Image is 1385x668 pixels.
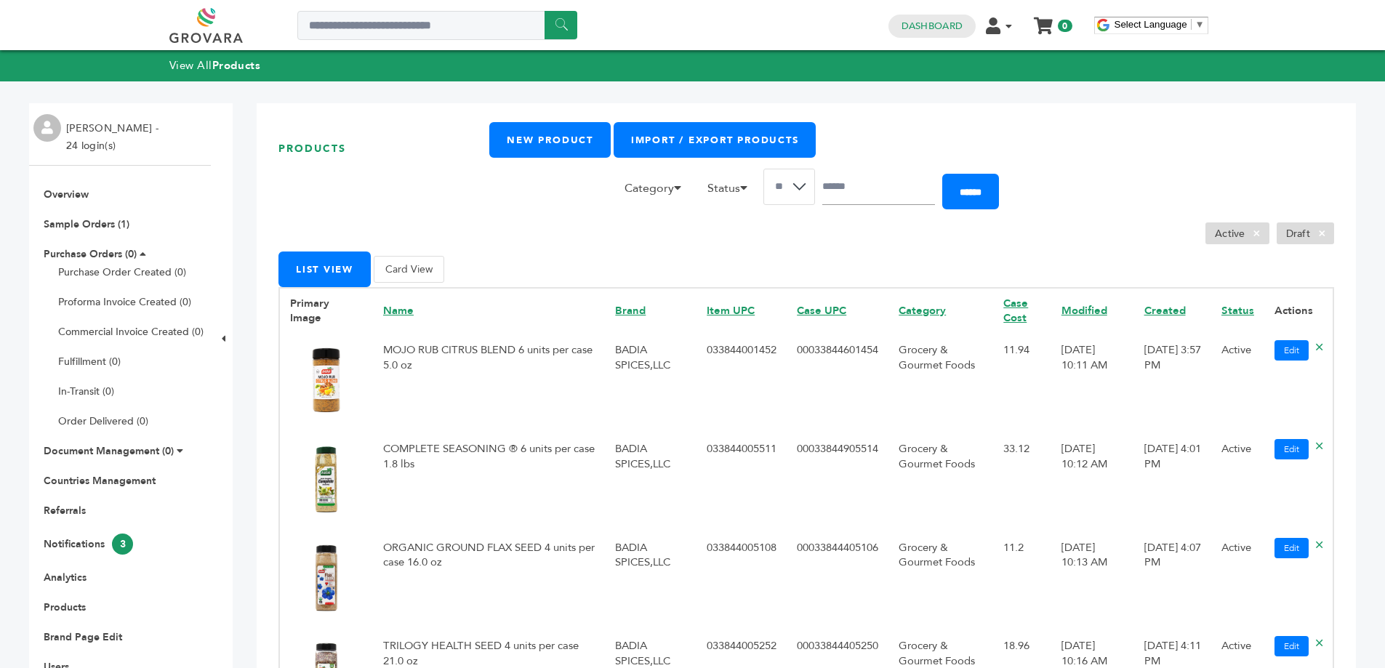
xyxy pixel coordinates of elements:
span: ▼ [1195,19,1205,30]
td: 00033844405106 [787,531,888,629]
button: Card View [374,256,444,283]
a: Case Cost [1003,296,1028,326]
td: BADIA SPICES,LLC [605,531,696,629]
td: [DATE] 3:57 PM [1134,333,1211,432]
td: 033844001452 [696,333,787,432]
a: Proforma Invoice Created (0) [58,295,191,309]
span: 3 [112,534,133,555]
li: [PERSON_NAME] - 24 login(s) [66,120,162,155]
th: Actions [1264,288,1333,334]
td: BADIA SPICES,LLC [605,333,696,432]
td: [DATE] 10:11 AM [1051,333,1134,432]
span: Select Language [1115,19,1187,30]
td: COMPLETE SEASONING ® 6 units per case 1.8 lbs [373,432,605,531]
a: Edit [1274,439,1309,459]
td: 11.2 [993,531,1051,629]
td: [DATE] 4:01 PM [1134,432,1211,531]
a: Edit [1274,340,1309,361]
span: ​ [1191,19,1192,30]
td: [DATE] 10:12 AM [1051,432,1134,531]
a: New Product [489,122,610,158]
a: Edit [1274,636,1309,656]
td: 033844005108 [696,531,787,629]
a: View AllProducts [169,58,261,73]
li: Active [1205,222,1269,244]
a: Notifications3 [44,537,133,551]
td: Grocery & Gourmet Foods [888,333,993,432]
td: 00033844601454 [787,333,888,432]
button: List View [278,251,371,287]
td: Grocery & Gourmet Foods [888,531,993,629]
td: 11.94 [993,333,1051,432]
a: In-Transit (0) [58,385,114,398]
img: No Image [290,443,363,515]
a: Name [383,303,414,318]
a: Created [1144,303,1186,318]
span: × [1245,225,1269,242]
td: 33.12 [993,432,1051,531]
input: Search a product or brand... [297,11,577,40]
a: Analytics [44,571,87,584]
a: Status [1221,303,1254,318]
a: Category [899,303,946,318]
a: My Cart [1035,13,1051,28]
img: No Image [290,542,363,614]
a: Countries Management [44,474,156,488]
td: Active [1211,333,1264,432]
a: Brand Page Edit [44,630,122,644]
a: Case UPC [797,303,846,318]
li: Status [700,180,763,204]
h1: Products [278,122,489,175]
img: profile.png [33,114,61,142]
a: Modified [1061,303,1107,318]
a: Fulfillment (0) [58,355,121,369]
td: Active [1211,531,1264,629]
a: Dashboard [902,20,963,33]
td: 00033844905514 [787,432,888,531]
img: No Image [290,344,363,417]
a: Commercial Invoice Created (0) [58,325,204,339]
a: Order Delivered (0) [58,414,148,428]
td: BADIA SPICES,LLC [605,432,696,531]
td: [DATE] 4:07 PM [1134,531,1211,629]
td: 033844005511 [696,432,787,531]
td: [DATE] 10:13 AM [1051,531,1134,629]
a: Sample Orders (1) [44,217,129,231]
td: MOJO RUB CITRUS BLEND 6 units per case 5.0 oz [373,333,605,432]
a: Referrals [44,504,86,518]
td: Active [1211,432,1264,531]
a: Overview [44,188,89,201]
td: Grocery & Gourmet Foods [888,432,993,531]
span: × [1310,225,1334,242]
a: Import / Export Products [614,122,816,158]
span: 0 [1058,20,1072,32]
li: Draft [1277,222,1334,244]
a: Brand [615,303,646,318]
li: Category [617,180,697,204]
a: Purchase Order Created (0) [58,265,186,279]
a: Purchase Orders (0) [44,247,137,261]
a: Item UPC [707,303,755,318]
a: Document Management (0) [44,444,174,458]
strong: Products [212,58,260,73]
td: ORGANIC GROUND FLAX SEED 4 units per case 16.0 oz [373,531,605,629]
input: Search [822,169,935,205]
a: Edit [1274,538,1309,558]
a: Select Language​ [1115,19,1205,30]
a: Products [44,600,86,614]
th: Primary Image [279,288,373,334]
